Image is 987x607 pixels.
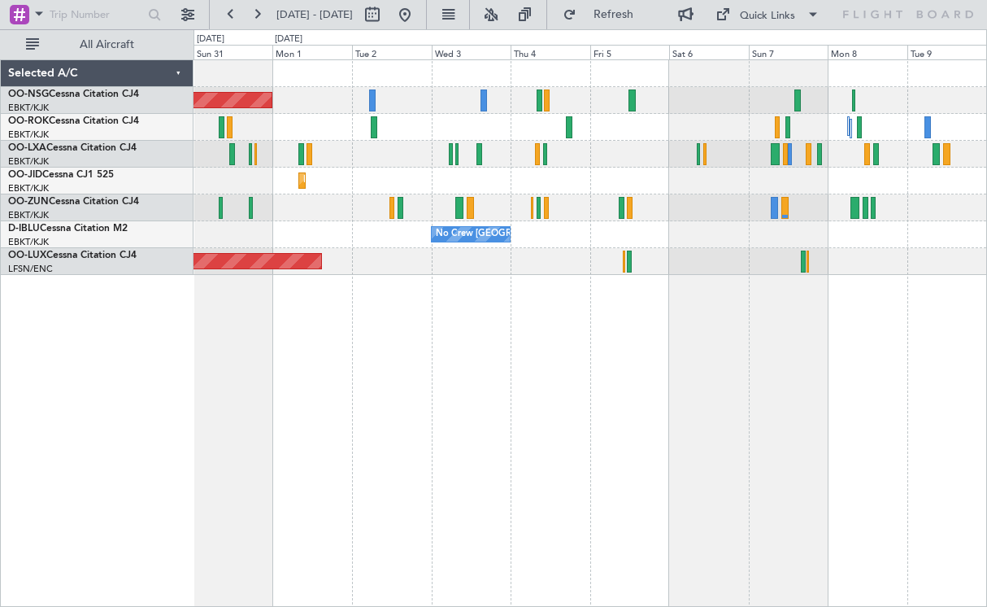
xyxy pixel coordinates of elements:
div: Thu 4 [511,45,590,59]
div: Tue 9 [907,45,987,59]
a: OO-JIDCessna CJ1 525 [8,170,114,180]
span: OO-LUX [8,251,46,260]
button: Quick Links [707,2,828,28]
div: [DATE] [275,33,302,46]
button: Refresh [555,2,653,28]
div: Mon 8 [828,45,907,59]
span: [DATE] - [DATE] [276,7,353,22]
a: EBKT/KJK [8,129,49,141]
a: OO-LXACessna Citation CJ4 [8,143,137,153]
a: EBKT/KJK [8,102,49,114]
span: All Aircraft [42,39,172,50]
div: Sun 31 [193,45,273,59]
div: Fri 5 [590,45,670,59]
div: Sat 6 [669,45,749,59]
button: All Aircraft [18,32,176,58]
a: EBKT/KJK [8,236,49,248]
div: [DATE] [197,33,224,46]
div: No Crew [GEOGRAPHIC_DATA] ([GEOGRAPHIC_DATA] National) [436,222,708,247]
a: EBKT/KJK [8,182,49,194]
div: Planned Maint Kortrijk-[GEOGRAPHIC_DATA] [303,168,493,193]
div: Mon 1 [272,45,352,59]
span: OO-JID [8,170,42,180]
span: OO-LXA [8,143,46,153]
a: EBKT/KJK [8,155,49,168]
span: Refresh [580,9,648,20]
a: OO-LUXCessna Citation CJ4 [8,251,137,260]
span: D-IBLU [8,224,40,234]
a: OO-ZUNCessna Citation CJ4 [8,197,139,207]
div: Tue 2 [352,45,432,59]
span: OO-NSG [8,90,49,99]
a: OO-NSGCessna Citation CJ4 [8,90,139,99]
a: OO-ROKCessna Citation CJ4 [8,116,139,126]
div: Quick Links [740,8,795,24]
input: Trip Number [50,2,143,27]
span: OO-ZUN [8,197,49,207]
a: D-IBLUCessna Citation M2 [8,224,128,234]
div: Sun 7 [749,45,828,59]
a: LFSN/ENC [8,263,53,275]
a: EBKT/KJK [8,209,49,221]
div: Wed 3 [432,45,511,59]
span: OO-ROK [8,116,49,126]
